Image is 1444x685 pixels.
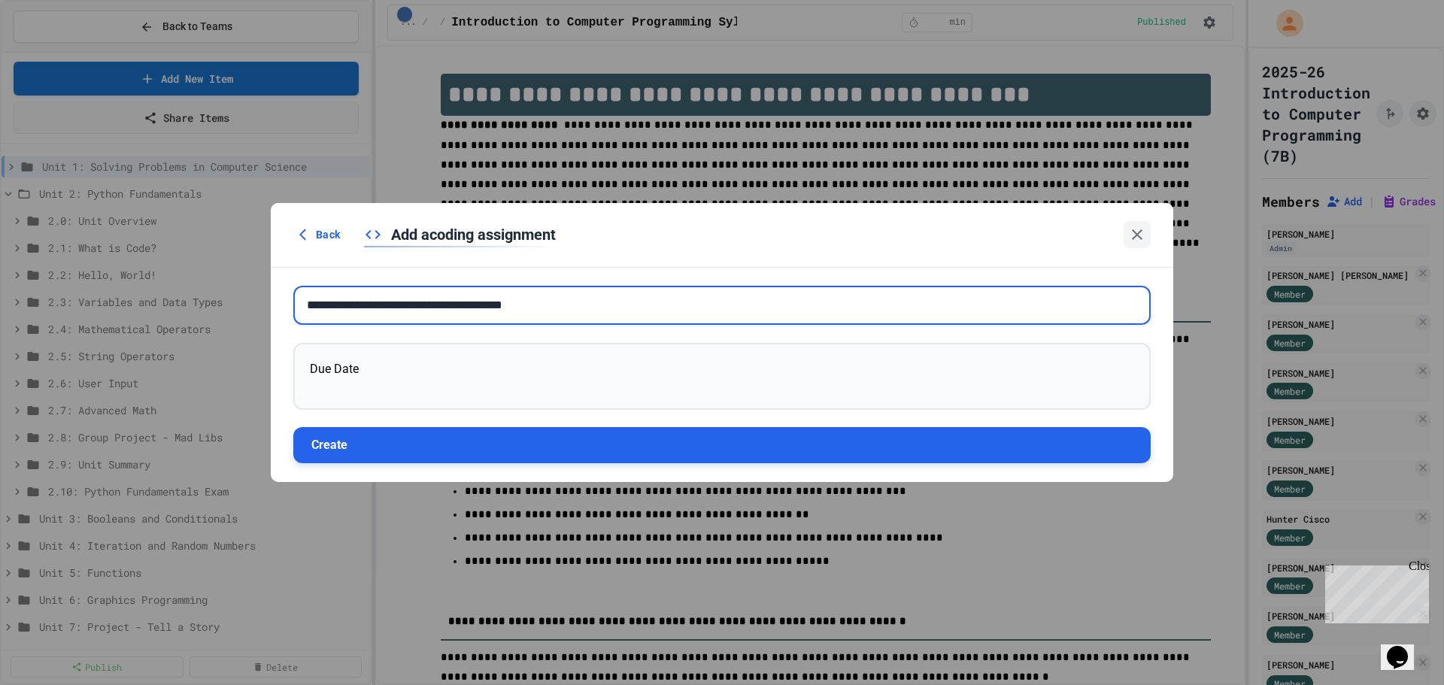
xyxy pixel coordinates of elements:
[1381,625,1429,670] iframe: chat widget
[364,223,556,246] div: Add a coding assignment
[316,227,340,243] span: Back
[310,362,359,376] span: Due Date
[1319,559,1429,623] iframe: chat widget
[6,6,104,95] div: Chat with us now!Close
[293,427,1151,463] button: Create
